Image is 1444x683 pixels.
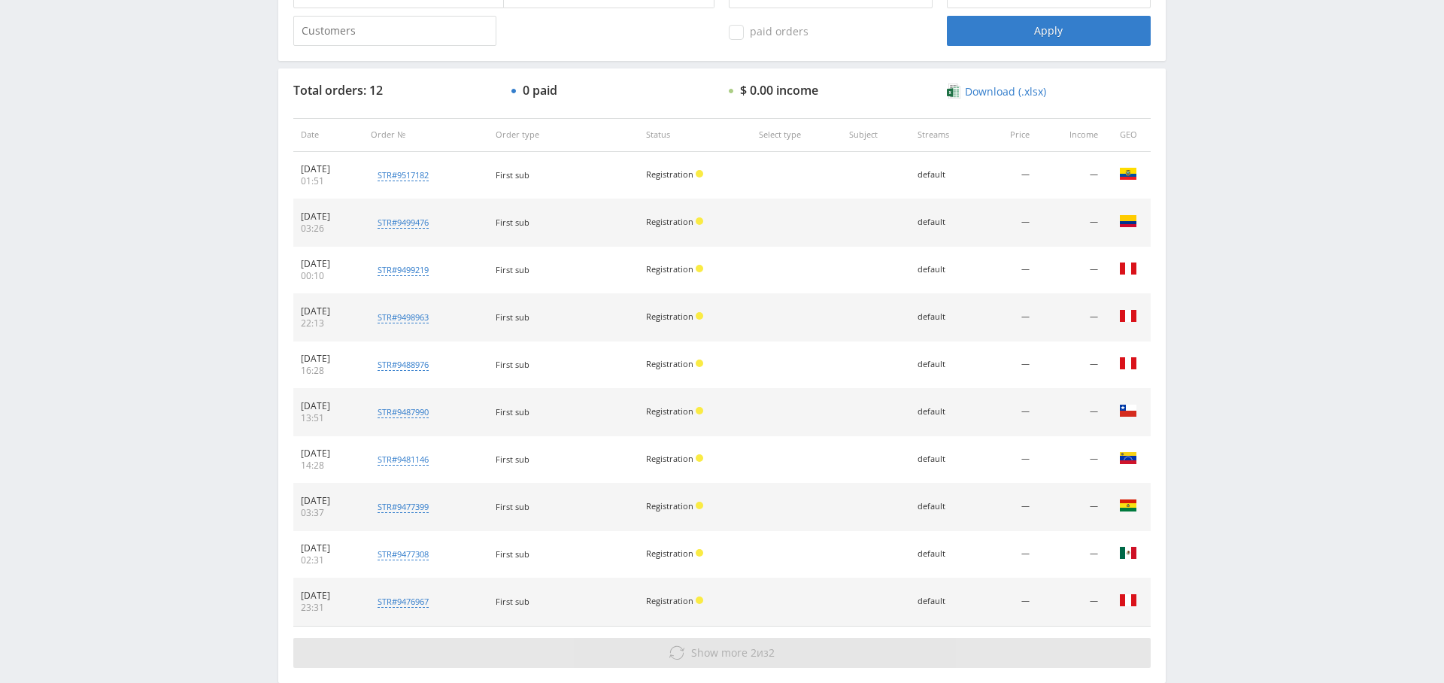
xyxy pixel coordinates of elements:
[496,169,529,181] span: First sub
[1119,449,1137,467] img: ven.png
[301,554,356,566] div: 02:31
[378,169,429,181] div: str#9517182
[918,596,975,606] div: default
[696,170,703,178] span: Hold
[918,454,975,464] div: default
[301,163,356,175] div: [DATE]
[696,360,703,367] span: Hold
[983,484,1037,531] td: —
[965,86,1046,98] span: Download (.xlsx)
[301,317,356,329] div: 22:13
[1119,354,1137,372] img: per.png
[842,118,910,152] th: Subject
[496,596,529,607] span: First sub
[691,645,748,660] span: Show more
[947,16,1150,46] div: Apply
[496,501,529,512] span: First sub
[1037,294,1106,341] td: —
[301,507,356,519] div: 03:37
[1037,578,1106,626] td: —
[983,531,1037,578] td: —
[1119,165,1137,183] img: ecu.png
[363,118,488,152] th: Order №
[1037,118,1106,152] th: Income
[301,412,356,424] div: 13:51
[918,360,975,369] div: default
[918,407,975,417] div: default
[983,199,1037,247] td: —
[646,358,693,369] span: Registration
[378,311,429,323] div: str#9498963
[293,16,496,46] input: Customers
[301,223,356,235] div: 03:26
[378,217,429,229] div: str#9499476
[301,270,356,282] div: 00:10
[918,265,975,275] div: default
[740,83,818,97] div: $ 0.00 income
[983,341,1037,389] td: —
[301,365,356,377] div: 16:28
[496,454,529,465] span: First sub
[918,312,975,322] div: default
[293,118,363,152] th: Date
[378,359,429,371] div: str#9488976
[646,548,693,559] span: Registration
[293,83,496,97] div: Total orders: 12
[1037,152,1106,199] td: —
[378,406,429,418] div: str#9487990
[696,454,703,462] span: Hold
[918,170,975,180] div: default
[1037,436,1106,484] td: —
[639,118,752,152] th: Status
[378,454,429,466] div: str#9481146
[1106,118,1151,152] th: GEO
[983,247,1037,294] td: —
[1119,307,1137,325] img: per.png
[696,549,703,557] span: Hold
[488,118,639,152] th: Order type
[1119,591,1137,609] img: per.png
[983,578,1037,626] td: —
[646,405,693,417] span: Registration
[1119,544,1137,562] img: mex.png
[646,263,693,275] span: Registration
[496,264,529,275] span: First sub
[301,258,356,270] div: [DATE]
[301,495,356,507] div: [DATE]
[918,502,975,511] div: default
[751,645,757,660] span: 2
[983,118,1037,152] th: Price
[1037,341,1106,389] td: —
[983,152,1037,199] td: —
[769,645,775,660] span: 2
[646,500,693,511] span: Registration
[1119,496,1137,515] img: bol.png
[1037,199,1106,247] td: —
[696,596,703,604] span: Hold
[301,602,356,614] div: 23:31
[910,118,983,152] th: Streams
[983,389,1037,436] td: —
[301,400,356,412] div: [DATE]
[301,175,356,187] div: 01:51
[1037,531,1106,578] td: —
[378,501,429,513] div: str#9477399
[646,453,693,464] span: Registration
[918,549,975,559] div: default
[378,596,429,608] div: str#9476967
[751,118,841,152] th: Select type
[646,595,693,606] span: Registration
[696,407,703,414] span: Hold
[496,217,529,228] span: First sub
[301,542,356,554] div: [DATE]
[301,460,356,472] div: 14:28
[293,638,1151,668] button: Show more 2из2
[301,590,356,602] div: [DATE]
[696,217,703,225] span: Hold
[918,217,975,227] div: default
[1119,402,1137,420] img: chl.png
[496,311,529,323] span: First sub
[378,264,429,276] div: str#9499219
[696,265,703,272] span: Hold
[496,406,529,417] span: First sub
